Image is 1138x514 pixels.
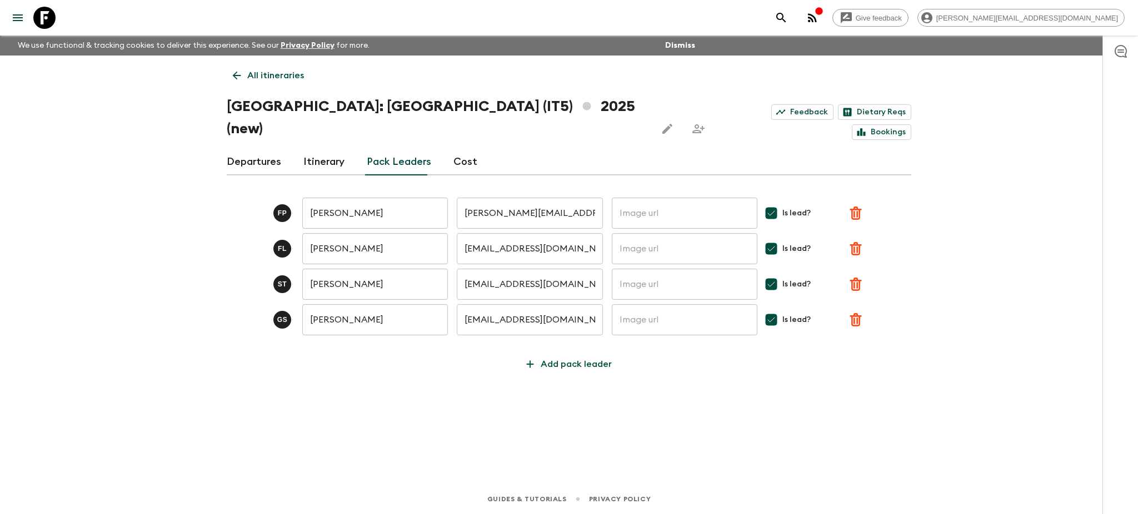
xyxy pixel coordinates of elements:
[612,269,757,300] input: Image url
[302,198,448,229] input: Pack leader's full name
[302,269,448,300] input: Pack leader's full name
[770,7,792,29] button: search adventures
[917,9,1125,27] div: [PERSON_NAME][EMAIL_ADDRESS][DOMAIN_NAME]
[612,304,757,335] input: Image url
[612,233,757,264] input: Image url
[687,118,710,140] span: Share this itinerary
[656,118,678,140] button: Edit this itinerary
[457,304,602,335] input: Pack leader's email address
[457,198,602,229] input: Pack leader's email address
[302,304,448,335] input: Pack leader's full name
[227,64,310,87] a: All itineraries
[277,315,288,324] p: G S
[838,104,911,120] a: Dietary Reqs
[782,208,811,219] span: Is lead?
[281,42,335,49] a: Privacy Policy
[852,124,911,140] a: Bookings
[13,36,374,56] p: We use functional & tracking cookies to deliver this experience. See our for more.
[930,14,1124,22] span: [PERSON_NAME][EMAIL_ADDRESS][DOMAIN_NAME]
[457,233,602,264] input: Pack leader's email address
[247,69,304,82] p: All itineraries
[227,149,281,175] a: Departures
[278,244,287,253] p: F L
[832,9,909,27] a: Give feedback
[782,243,811,254] span: Is lead?
[662,38,698,53] button: Dismiss
[7,7,29,29] button: menu
[278,209,287,218] p: F P
[771,104,833,120] a: Feedback
[453,149,477,175] a: Cost
[850,14,908,22] span: Give feedback
[457,269,602,300] input: Pack leader's email address
[278,280,287,289] p: S T
[367,149,431,175] a: Pack Leaders
[589,493,651,505] a: Privacy Policy
[782,279,811,290] span: Is lead?
[517,353,621,375] button: Add pack leader
[487,493,567,505] a: Guides & Tutorials
[612,198,757,229] input: Image url
[782,314,811,325] span: Is lead?
[227,95,647,140] h1: [GEOGRAPHIC_DATA]: [GEOGRAPHIC_DATA] (IT5) 2025 (new)
[302,233,448,264] input: Pack leader's full name
[303,149,345,175] a: Itinerary
[541,357,612,371] p: Add pack leader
